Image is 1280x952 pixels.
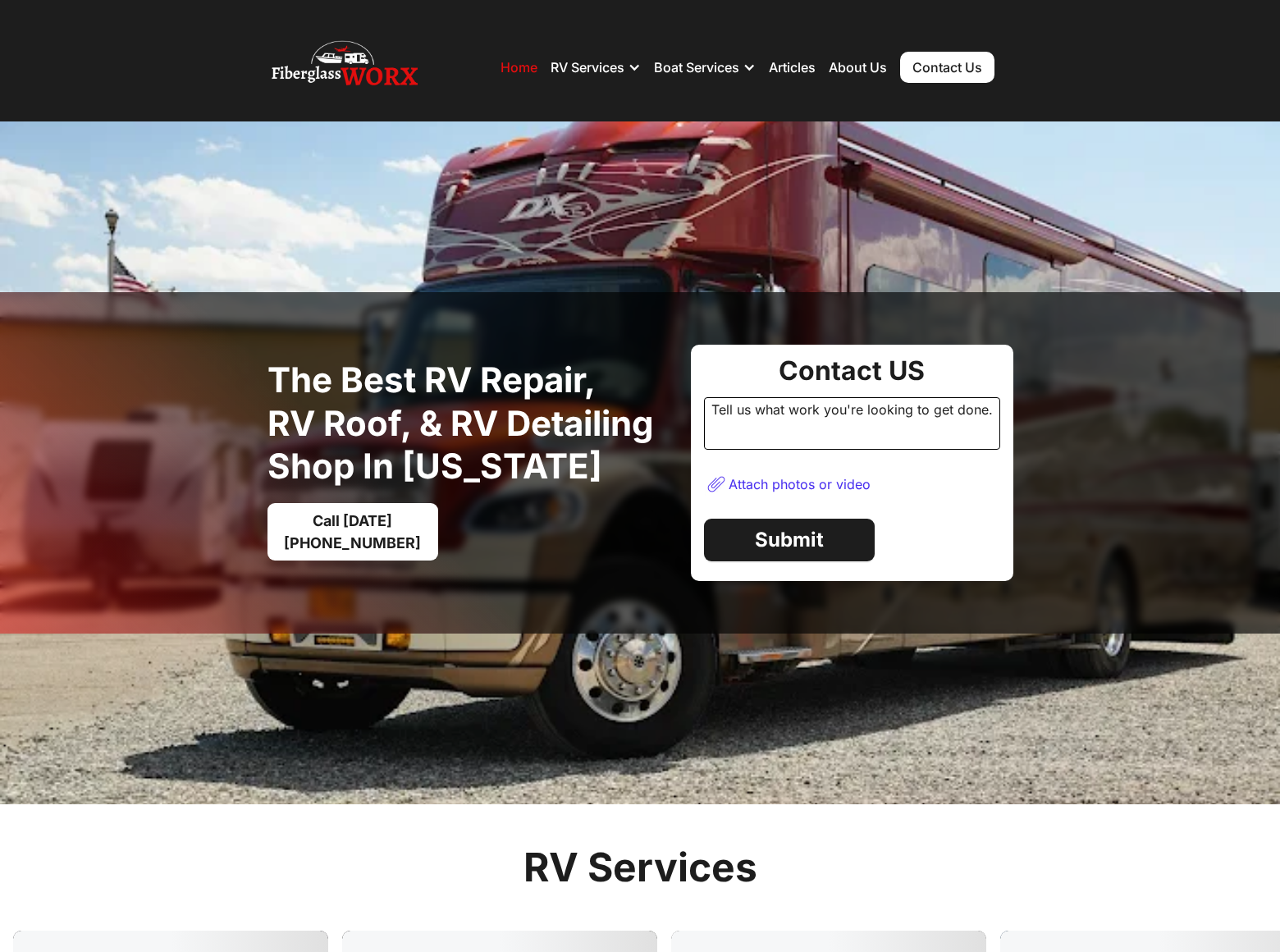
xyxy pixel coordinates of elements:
[551,59,624,76] div: RV Services
[729,476,871,492] div: Attach photos or video
[900,52,994,83] a: Contact Us
[654,59,739,76] div: Boat Services
[769,59,816,76] a: Articles
[267,503,438,561] a: Call [DATE][PHONE_NUMBER]
[523,844,757,891] h2: RV Services
[654,43,756,92] div: Boat Services
[829,59,887,76] a: About Us
[267,359,678,488] h1: The best RV Repair, RV Roof, & RV Detailing Shop in [US_STATE]
[704,519,875,561] a: Submit
[704,397,1000,450] div: Tell us what work you're looking to get done.
[501,59,537,76] a: Home
[704,358,1000,384] div: Contact US
[551,43,641,92] div: RV Services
